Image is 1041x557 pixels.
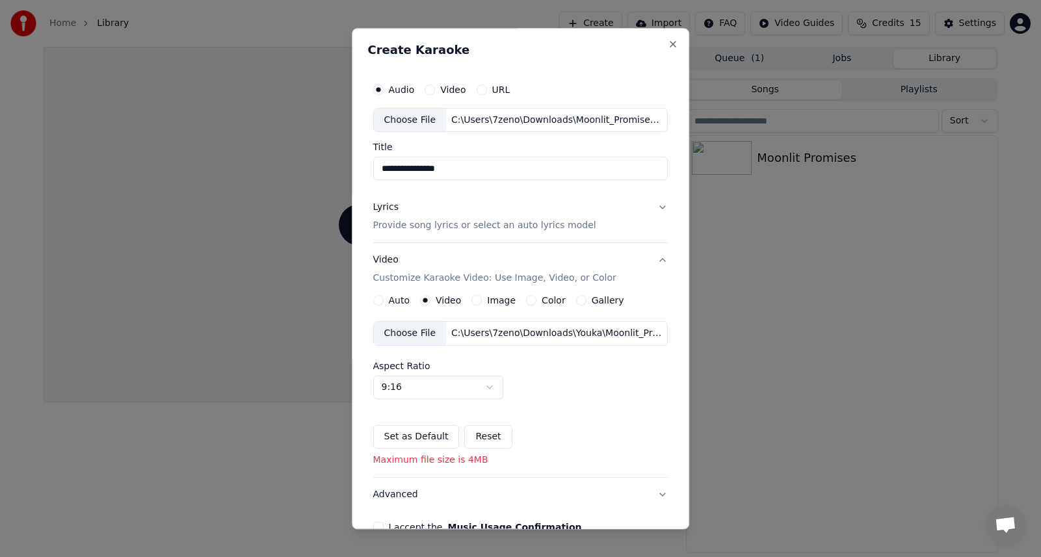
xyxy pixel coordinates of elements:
p: Maximum file size is 4MB [373,454,668,467]
button: LyricsProvide song lyrics or select an auto lyrics model [373,191,668,243]
label: URL [492,85,510,94]
div: Video [373,254,616,285]
div: C:\Users\7zeno\Downloads\Moonlit_Promises.mp3 [446,114,667,127]
label: Video [441,85,466,94]
label: Auto [389,296,410,305]
label: Audio [389,85,415,94]
div: C:\Users\7zeno\Downloads\Youka\Moonlit_Promises.mp4 [446,328,667,341]
p: Customize Karaoke Video: Use Image, Video, or Color [373,272,616,285]
label: Image [487,296,516,305]
div: Lyrics [373,201,399,214]
label: Video [436,296,461,305]
div: VideoCustomize Karaoke Video: Use Image, Video, or Color [373,296,668,478]
button: Reset [465,426,512,449]
label: Aspect Ratio [373,362,668,371]
button: Advanced [373,478,668,512]
label: Gallery [592,296,624,305]
h2: Create Karaoke [368,44,674,56]
label: I accept the [389,523,582,532]
div: Choose File [374,109,447,132]
div: Choose File [374,322,447,346]
button: I accept the [448,523,582,532]
button: VideoCustomize Karaoke Video: Use Image, Video, or Color [373,244,668,296]
button: Set as Default [373,426,460,449]
label: Title [373,143,668,152]
label: Color [542,296,566,305]
p: Provide song lyrics or select an auto lyrics model [373,220,596,233]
